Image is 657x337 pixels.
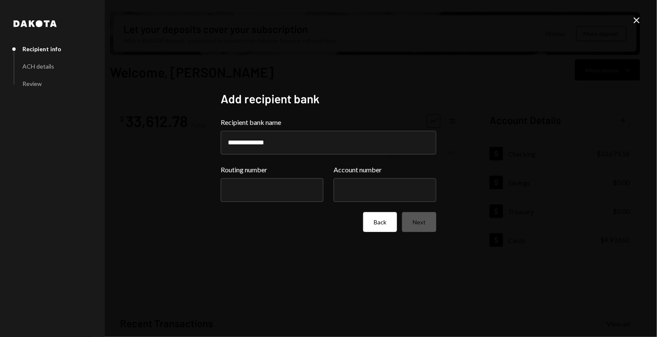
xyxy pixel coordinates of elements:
button: Back [363,212,397,232]
label: Recipient bank name [221,117,436,127]
div: Recipient info [22,45,61,52]
div: ACH details [22,63,54,70]
label: Routing number [221,165,323,175]
div: Review [22,80,42,87]
label: Account number [334,165,436,175]
h2: Add recipient bank [221,91,436,107]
